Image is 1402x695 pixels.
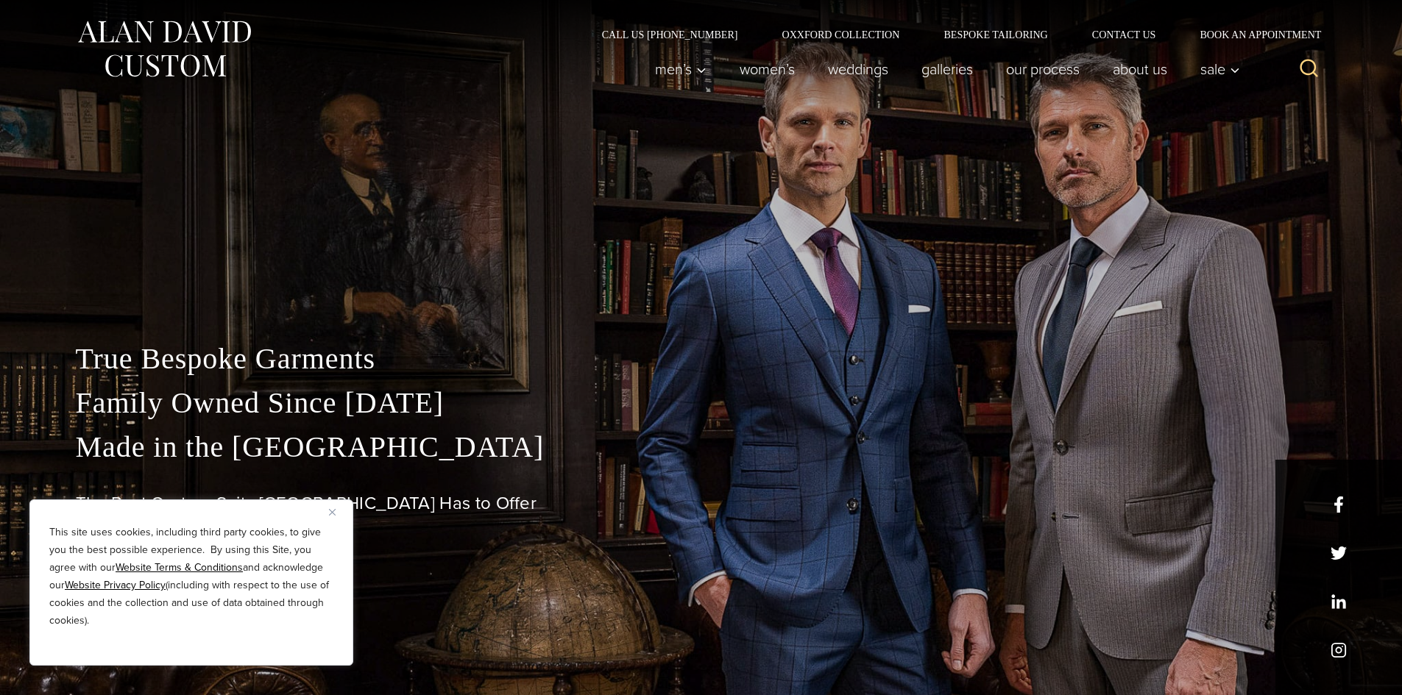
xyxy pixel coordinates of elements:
a: Website Privacy Policy [65,577,166,593]
a: About Us [1096,54,1183,84]
a: Book an Appointment [1178,29,1326,40]
img: Alan David Custom [76,16,252,82]
a: Contact Us [1070,29,1178,40]
span: Sale [1200,62,1240,76]
button: View Search Form [1292,51,1327,87]
a: Website Terms & Conditions [116,560,243,575]
a: Women’s [723,54,811,84]
a: Our Process [989,54,1096,84]
p: This site uses cookies, including third party cookies, to give you the best possible experience. ... [49,524,333,630]
nav: Primary Navigation [638,54,1247,84]
a: weddings [811,54,904,84]
a: Galleries [904,54,989,84]
h1: The Best Custom Suits [GEOGRAPHIC_DATA] Has to Offer [76,493,1327,514]
a: Oxxford Collection [760,29,921,40]
a: Call Us [PHONE_NUMBER] [580,29,760,40]
span: Men’s [655,62,707,76]
a: Bespoke Tailoring [921,29,1069,40]
img: Close [329,509,336,516]
button: Close [329,503,347,521]
p: True Bespoke Garments Family Owned Since [DATE] Made in the [GEOGRAPHIC_DATA] [76,337,1327,469]
nav: Secondary Navigation [580,29,1327,40]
